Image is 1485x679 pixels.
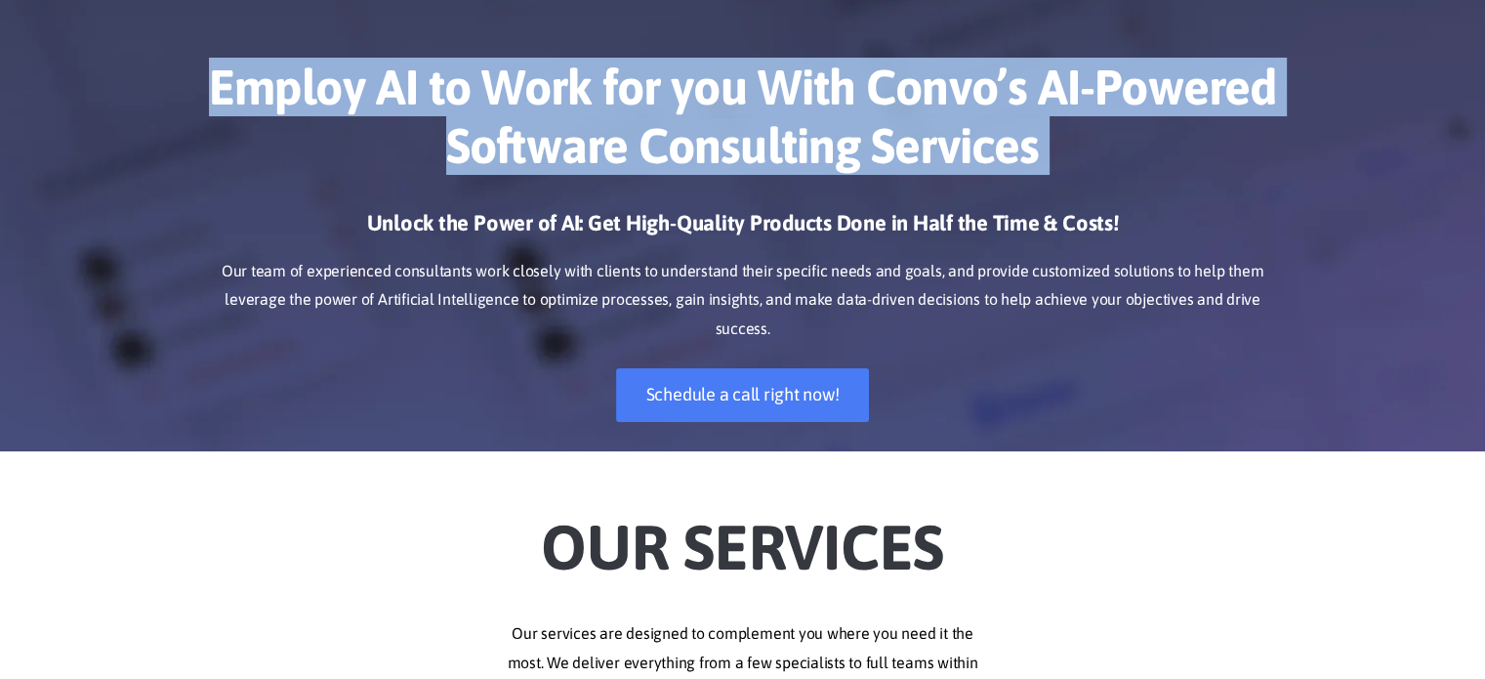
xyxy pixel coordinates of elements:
h3: Unlock the Power of AI: Get High-Quality Products Done in Half the Time & Costs! [201,209,1285,252]
h1: Employ AI to Work for you With Convo’s AI-Powered Software Consulting Services [201,58,1285,190]
p: Our team of experienced consultants work closely with clients to understand their specific needs ... [201,257,1285,345]
h2: Our Services [201,481,1285,590]
a: Schedule a call right now! [616,368,870,422]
